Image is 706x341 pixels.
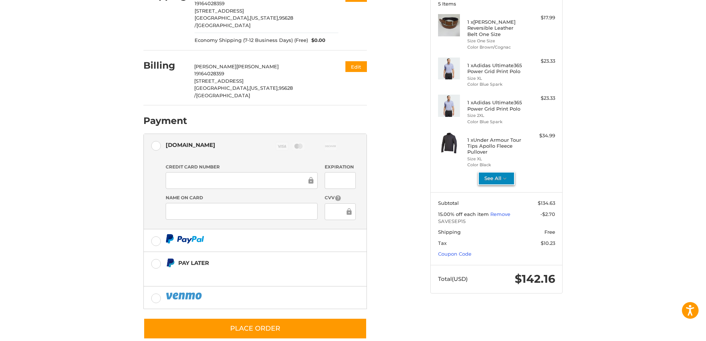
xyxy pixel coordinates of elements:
[541,240,555,246] span: $10.23
[194,85,293,98] span: 95628 /
[467,38,524,44] li: Size One Size
[438,200,459,206] span: Subtotal
[467,162,524,168] li: Color Black
[196,22,251,28] span: [GEOGRAPHIC_DATA]
[540,211,555,217] span: -$2.70
[538,200,555,206] span: $134.63
[166,164,318,170] label: Credit Card Number
[438,275,468,282] span: Total (USD)
[645,321,706,341] iframe: Google Customer Reviews
[194,85,249,91] span: [GEOGRAPHIC_DATA],
[438,240,447,246] span: Tax
[467,81,524,88] li: Color Blue Spark
[467,119,524,125] li: Color Blue Spark
[438,251,471,257] a: Coupon Code
[467,99,524,112] h4: 1 x Adidas Ultimate365 Power Grid Print Polo
[178,257,320,269] div: Pay Later
[526,58,555,65] div: $23.33
[166,234,204,243] img: PayPal icon
[467,137,524,155] h4: 1 x Under Armour Tour Tips Apollo Fleece Pullover
[194,63,236,69] span: [PERSON_NAME]
[143,115,187,127] h2: Payment
[195,15,293,28] span: 95628 /
[195,37,308,44] span: Economy Shipping (7-12 Business Days) (Free)
[195,15,250,21] span: [GEOGRAPHIC_DATA],
[438,211,490,217] span: 15.00% off each item
[467,19,524,37] h4: 1 x [PERSON_NAME] Reversible Leather Belt One Size
[467,112,524,119] li: Size 2XL
[325,164,355,170] label: Expiration
[467,75,524,82] li: Size XL
[308,37,326,44] span: $0.00
[195,0,225,6] span: 19164028359
[250,15,279,21] span: [US_STATE],
[143,60,187,71] h2: Billing
[195,8,244,14] span: [STREET_ADDRESS]
[526,95,555,102] div: $23.33
[345,61,367,72] button: Edit
[467,44,524,50] li: Color Brown/Cognac
[236,63,279,69] span: [PERSON_NAME]
[194,71,224,76] span: 19164028359
[166,258,175,268] img: Pay Later icon
[166,139,215,151] div: [DOMAIN_NAME]
[438,218,555,225] span: SAVESEP15
[438,229,461,235] span: Shipping
[467,156,524,162] li: Size XL
[490,211,510,217] a: Remove
[467,62,524,75] h4: 1 x Adidas Ultimate365 Power Grid Print Polo
[249,85,279,91] span: [US_STATE],
[478,172,515,185] button: See All
[526,14,555,22] div: $17.99
[166,194,318,201] label: Name on Card
[515,272,555,286] span: $142.16
[438,1,555,7] h3: 5 Items
[166,270,321,277] iframe: PayPal Message 1
[166,291,203,301] img: PayPal icon
[544,229,555,235] span: Free
[526,132,555,140] div: $34.99
[196,92,250,98] span: [GEOGRAPHIC_DATA]
[325,194,355,201] label: CVV
[143,318,367,339] button: Place Order
[194,78,243,84] span: [STREET_ADDRESS]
